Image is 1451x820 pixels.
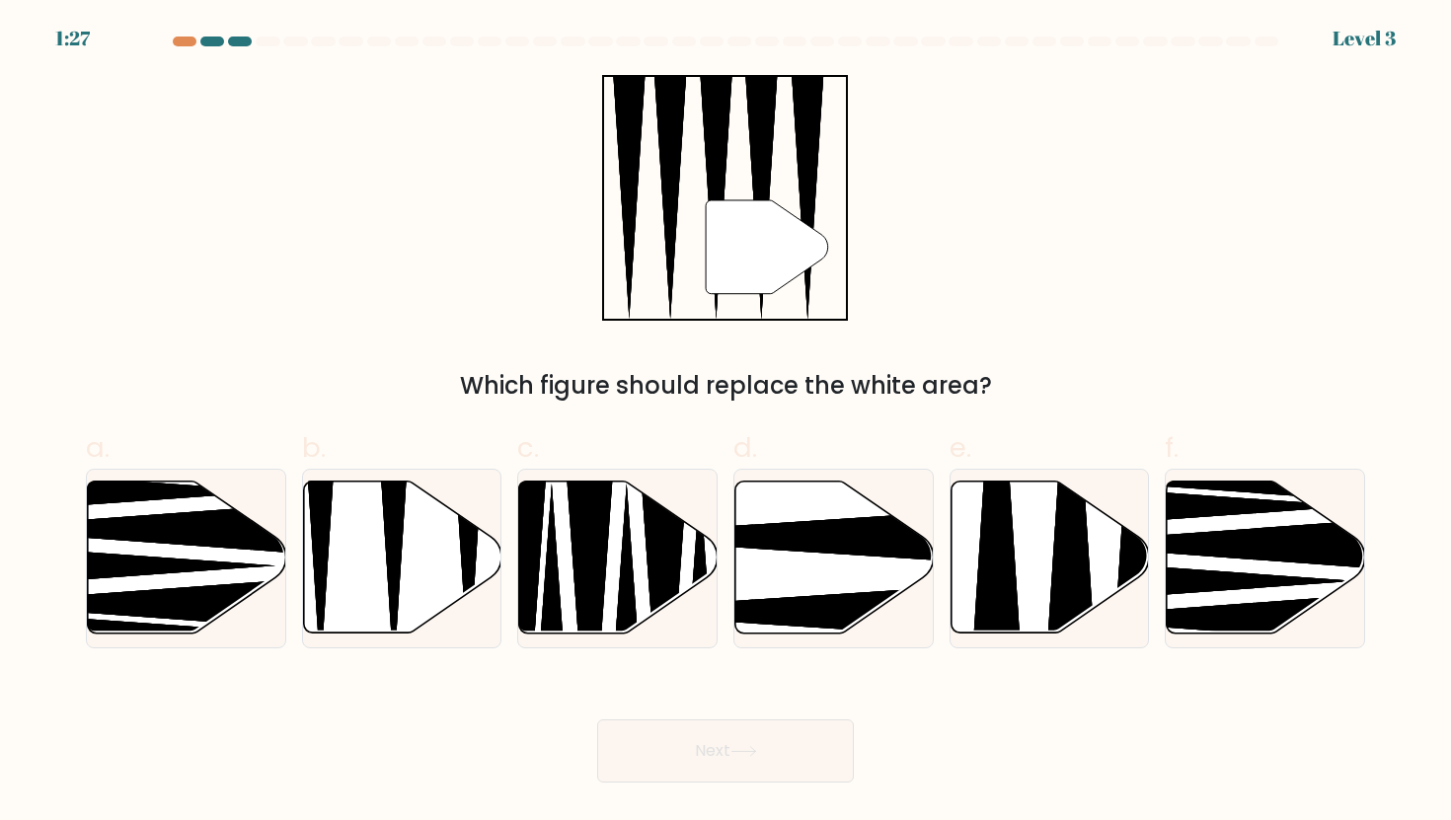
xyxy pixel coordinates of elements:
[597,719,854,783] button: Next
[1165,428,1179,467] span: f.
[517,428,539,467] span: c.
[302,428,326,467] span: b.
[707,200,829,294] g: "
[86,428,110,467] span: a.
[733,428,757,467] span: d.
[1333,24,1396,53] div: Level 3
[98,368,1353,404] div: Which figure should replace the white area?
[55,24,90,53] div: 1:27
[950,428,971,467] span: e.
